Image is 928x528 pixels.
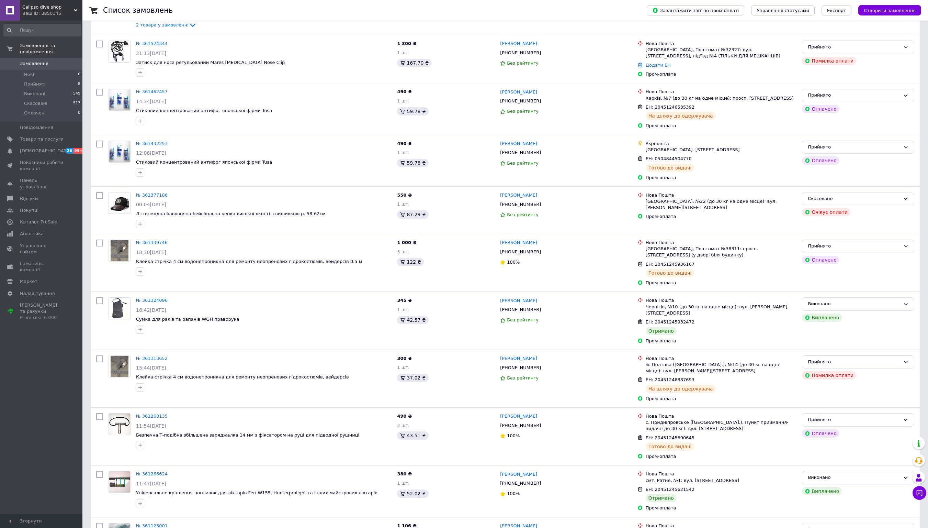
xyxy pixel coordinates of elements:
span: 0 [78,110,80,116]
span: 26 [65,148,73,154]
a: № 361324096 [136,298,168,303]
span: 2 шт. [397,423,409,428]
span: Управління сайтом [20,243,64,255]
div: [GEOGRAPHIC_DATA]. [STREET_ADDRESS] [646,147,797,153]
a: № 361313652 [136,356,168,361]
span: ЕН: 20451246887693 [646,377,694,382]
img: Фото товару [109,193,130,213]
div: Помилка оплати [802,57,856,65]
span: 14:34[DATE] [136,99,166,104]
div: Виконано [808,474,900,481]
a: Додати ЕН [646,63,671,68]
span: Каталог ProSale [20,219,57,225]
div: [PHONE_NUMBER] [499,363,542,372]
div: Оплачено [802,105,839,113]
div: 59.78 ₴ [397,107,428,115]
div: Нова Пошта [646,41,797,47]
span: Без рейтингу [507,317,539,322]
span: 16:42[DATE] [136,307,166,313]
a: Сумка для раків та рапанів WGH праворука [136,317,239,322]
span: ЕН: 20451245932472 [646,319,694,324]
span: Оплачені [24,110,46,116]
a: Клейка стрічка 4 см водонепроникна для ремонту неопренових гідрокостюмів, вейдерсів 0,5 м [136,259,362,264]
span: Налаштування [20,290,55,297]
div: Нова Пошта [646,192,797,198]
div: Прийнято [808,243,900,250]
span: Виконані [24,91,45,97]
div: Готово до видачі [646,269,694,277]
a: № 361266624 [136,471,168,476]
div: Пром-оплата [646,505,797,511]
img: Фото товару [111,356,128,377]
a: Затиск для носа регульований Mares [MEDICAL_DATA] Nose Clip [136,60,285,65]
div: Нова Пошта [646,240,797,246]
a: [PERSON_NAME] [500,240,537,246]
div: Пром-оплата [646,338,797,344]
div: смт. Ратне, №1: вул. [STREET_ADDRESS] [646,477,797,484]
a: [PERSON_NAME] [500,89,537,96]
span: 100% [507,260,520,265]
a: Фото товару [109,240,131,262]
div: [GEOGRAPHIC_DATA], Поштомат №38311: просп. [STREET_ADDRESS] (у дворі біля будинку) [646,246,797,258]
span: 1 шт. [397,98,409,103]
span: Маркет [20,278,37,285]
span: 100% [507,491,520,496]
span: Замовлення та повідомлення [20,43,82,55]
div: [PHONE_NUMBER] [499,148,542,157]
button: Управління статусами [751,5,815,15]
div: Оплачено [802,256,839,264]
span: ЕН: 20451245936167 [646,262,694,267]
div: Пром-оплата [646,453,797,460]
div: [PHONE_NUMBER] [499,97,542,106]
a: № 361432253 [136,141,168,146]
div: Готово до видачі [646,164,694,172]
div: Пром-оплата [646,280,797,286]
span: 1 шт. [397,365,409,370]
span: Замовлення [20,60,48,67]
div: Нова Пошта [646,89,797,95]
div: Пром-оплата [646,213,797,220]
span: Експорт [827,8,846,13]
div: Нова Пошта [646,471,797,477]
span: ЕН: 0504844504770 [646,156,692,161]
div: с. Придніпровське ([GEOGRAPHIC_DATA].), Пункт приймання-видачі (до 30 кг): вул. [STREET_ADDRESS] [646,419,797,432]
span: Відгуки [20,196,38,202]
span: Без рейтингу [507,109,539,114]
div: Прийнято [808,92,900,99]
a: Фото товару [109,192,131,214]
div: [PHONE_NUMBER] [499,479,542,488]
img: Фото товару [109,89,130,110]
span: Універсальне кріплення-поплавок для ліхтарів Feri W155, Hunterprolight та інших майстрових ліхтарів [136,490,377,495]
div: 42.57 ₴ [397,316,428,324]
button: Чат з покупцем [913,486,926,500]
div: 43.51 ₴ [397,431,428,440]
a: Стиковий концентрований антифог японської фірми Tusa [136,108,272,113]
div: Отримано [646,494,677,502]
div: 87.29 ₴ [397,210,428,219]
button: Завантажити звіт по пром-оплаті [647,5,744,15]
button: Створити замовлення [858,5,921,15]
div: Нова Пошта [646,413,797,419]
span: Панель управління [20,177,64,190]
div: Харків, №7 (до 30 кг на одне місце): просп. [STREET_ADDRESS] [646,95,797,101]
img: Фото товару [109,141,130,162]
a: № 361524344 [136,41,168,46]
div: Готово до видачі [646,442,694,451]
div: Ваш ID: 3850145 [22,10,82,16]
span: 1 300 ₴ [397,41,416,46]
a: Стиковий концентрований антифог японської фірми Tusa [136,159,272,165]
div: Prom мікс 6 000 [20,315,64,321]
span: 1 шт. [397,201,409,207]
span: 15:44[DATE] [136,365,166,371]
a: Створити замовлення [851,8,921,13]
div: 37.02 ₴ [397,374,428,382]
a: № 361268135 [136,414,168,419]
a: Фото товару [109,471,131,493]
a: [PERSON_NAME] [500,471,537,478]
span: 2 товара у замовленні [136,22,189,27]
span: 21:13[DATE] [136,51,166,56]
div: Нова Пошта [646,355,797,362]
div: [PHONE_NUMBER] [499,48,542,57]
